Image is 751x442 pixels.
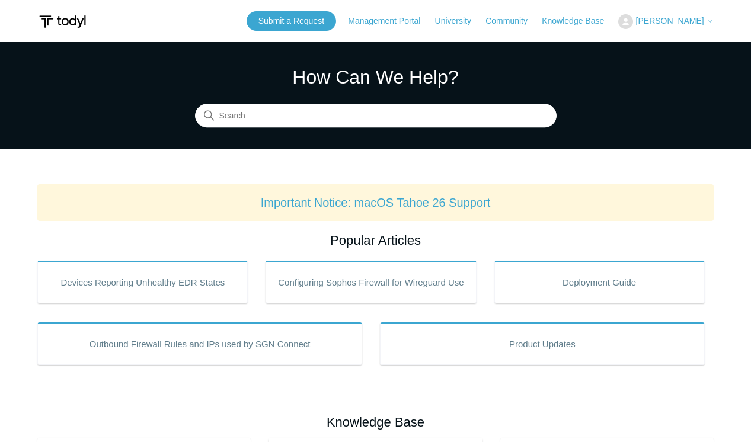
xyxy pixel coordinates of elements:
[37,412,713,432] h2: Knowledge Base
[485,15,539,27] a: Community
[435,15,483,27] a: University
[348,15,432,27] a: Management Portal
[37,322,362,365] a: Outbound Firewall Rules and IPs used by SGN Connect
[37,261,248,303] a: Devices Reporting Unhealthy EDR States
[494,261,705,303] a: Deployment Guide
[37,230,713,250] h2: Popular Articles
[266,261,476,303] a: Configuring Sophos Firewall for Wireguard Use
[542,15,616,27] a: Knowledge Base
[195,63,557,91] h1: How Can We Help?
[261,196,491,209] a: Important Notice: macOS Tahoe 26 Support
[37,11,88,33] img: Todyl Support Center Help Center home page
[195,104,557,128] input: Search
[618,14,713,29] button: [PERSON_NAME]
[247,11,336,31] a: Submit a Request
[380,322,705,365] a: Product Updates
[636,16,704,25] span: [PERSON_NAME]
